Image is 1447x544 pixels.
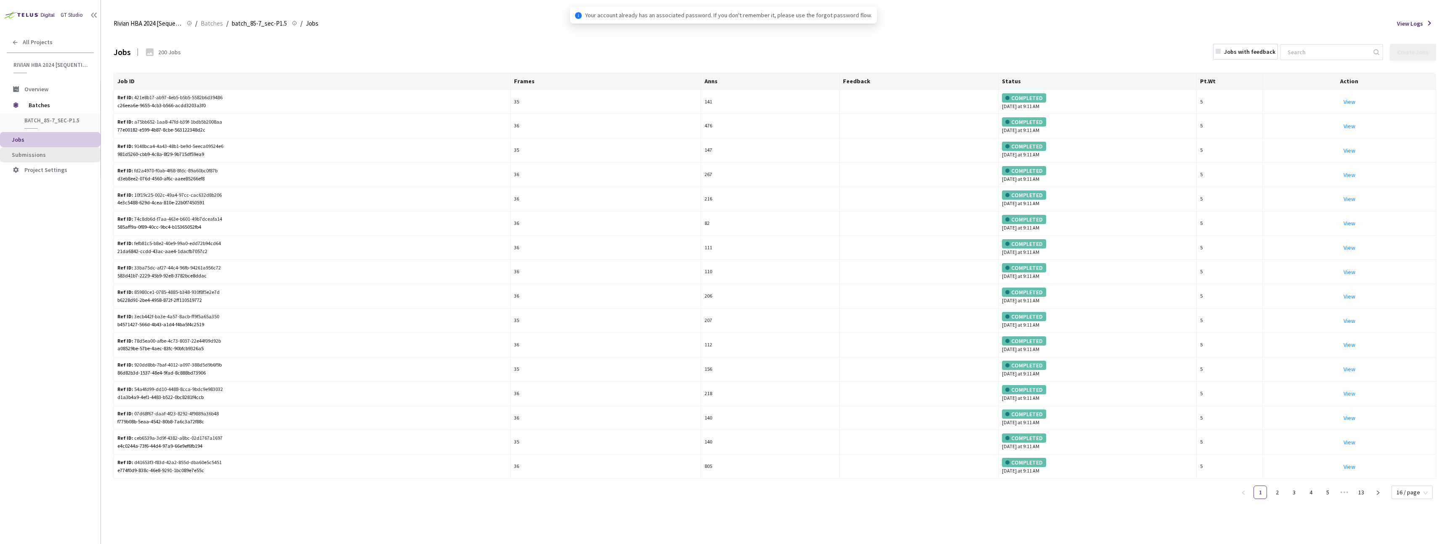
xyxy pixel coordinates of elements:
[1002,93,1046,103] div: COMPLETED
[1002,190,1046,200] div: COMPLETED
[1002,361,1046,370] div: COMPLETED
[1344,341,1355,349] a: View
[117,434,225,442] div: ceb6539a-3d9f-4382-a8bc-02d1767a1697
[511,430,701,454] td: 35
[1197,260,1263,284] td: 5
[1197,357,1263,382] td: 5
[1338,486,1351,499] li: Next 5 Pages
[1344,463,1355,470] a: View
[701,90,840,114] td: 141
[117,143,225,151] div: 9148bca4-4a43-48b1-be9d-5eeca09524e6
[1197,187,1263,211] td: 5
[1371,486,1385,499] button: right
[1002,433,1193,451] div: [DATE] at 9:11 AM
[1237,486,1250,499] button: left
[701,236,840,260] td: 111
[1002,288,1046,297] div: COMPLETED
[158,48,181,57] div: 200 Jobs
[1241,490,1246,495] span: left
[114,18,182,29] span: Rivian HBA 2024 [Sequential]
[1344,365,1355,373] a: View
[13,61,89,69] span: Rivian HBA 2024 [Sequential]
[1002,239,1046,248] div: COMPLETED
[117,175,507,183] div: d3eb8ee2-076d-4560-af6c-aaee85266ef8
[117,362,133,368] b: Ref ID:
[1197,382,1263,406] td: 5
[1344,98,1355,106] a: View
[117,393,507,401] div: d1a3b4a9-4ef1-4483-b522-0bc8281f4ccb
[511,333,701,357] td: 36
[511,187,701,211] td: 36
[1002,215,1046,224] div: COMPLETED
[29,97,86,114] span: Batches
[1344,293,1355,300] a: View
[1002,336,1046,346] div: COMPLETED
[701,187,840,211] td: 216
[1002,190,1193,208] div: [DATE] at 9:11 AM
[1197,284,1263,309] td: 5
[1271,486,1283,499] a: 2
[1002,458,1046,467] div: COMPLETED
[1197,163,1263,187] td: 5
[1304,486,1317,499] li: 4
[117,410,133,417] b: Ref ID:
[1237,486,1250,499] li: Previous Page
[1002,433,1046,443] div: COMPLETED
[1344,390,1355,397] a: View
[117,321,507,329] div: b4571427-566d-4b43-a1d4-f4ba5f4c2519
[226,18,228,29] li: /
[1002,263,1046,272] div: COMPLETED
[1197,406,1263,430] td: 5
[511,284,701,309] td: 36
[117,337,225,345] div: 78d5ea00-afbe-4c73-8037-22e44f09d92b
[300,18,302,29] li: /
[1002,385,1046,394] div: COMPLETED
[1197,211,1263,236] td: 5
[1002,409,1046,419] div: COMPLETED
[1197,73,1263,90] th: Pt.Wt
[117,192,133,198] b: Ref ID:
[24,117,87,124] span: batch_85-7_sec-P1.5
[201,18,223,29] span: Batches
[117,459,225,467] div: d41653f3-f83d-42a2-855d-dba60e5c5451
[117,248,507,256] div: 21da6842-ccdd-43ac-aae4-1dacfb7057c2
[1391,486,1433,496] div: Page Size
[511,114,701,138] td: 36
[1288,486,1300,499] a: 3
[117,361,225,369] div: 920dd8bb-7baf-4012-a097-388d5d9b6f9b
[575,12,582,19] span: info-circle
[511,357,701,382] td: 35
[1344,219,1355,227] a: View
[1002,263,1193,280] div: [DATE] at 9:11 AM
[232,18,287,29] span: batch_85-7_sec-P1.5
[511,260,701,284] td: 36
[1197,333,1263,357] td: 5
[701,430,840,454] td: 140
[1197,309,1263,333] td: 5
[585,11,872,20] span: Your account already has an associated password. If you don't remember it, please use the forgot ...
[117,119,133,125] b: Ref ID:
[1344,147,1355,154] a: View
[1002,142,1193,159] div: [DATE] at 9:11 AM
[1354,486,1368,499] li: 13
[1002,458,1193,475] div: [DATE] at 9:11 AM
[117,289,133,295] b: Ref ID:
[23,39,53,46] span: All Projects
[701,284,840,309] td: 206
[117,313,225,321] div: 3ecb442f-ba3e-4a57-8acb-ff9f5a65a350
[117,216,133,222] b: Ref ID:
[511,406,701,430] td: 36
[24,166,67,174] span: Project Settings
[1002,385,1193,402] div: [DATE] at 9:11 AM
[701,163,840,187] td: 267
[1344,171,1355,179] a: View
[117,240,133,246] b: Ref ID:
[1344,414,1355,422] a: View
[1344,195,1355,203] a: View
[24,85,48,93] span: Overview
[1002,312,1046,321] div: COMPLETED
[117,338,133,344] b: Ref ID:
[511,454,701,479] td: 36
[117,215,225,223] div: 74c8db6d-f7aa-463e-b601-49b7dceafa14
